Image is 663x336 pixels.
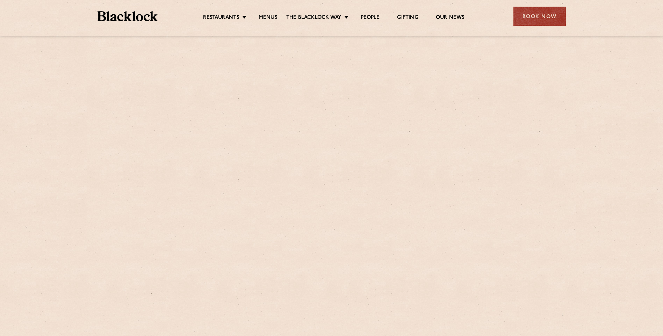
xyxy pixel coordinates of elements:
[513,7,566,26] div: Book Now
[259,14,278,22] a: Menus
[98,11,158,21] img: BL_Textured_Logo-footer-cropped.svg
[203,14,239,22] a: Restaurants
[436,14,465,22] a: Our News
[286,14,341,22] a: The Blacklock Way
[397,14,418,22] a: Gifting
[361,14,380,22] a: People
